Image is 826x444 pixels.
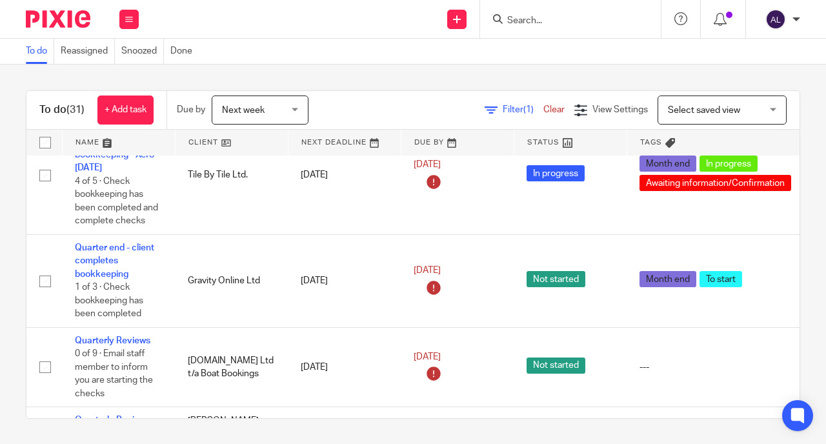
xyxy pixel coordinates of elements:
[700,156,758,172] span: In progress
[66,105,85,115] span: (31)
[640,139,662,146] span: Tags
[527,271,585,287] span: Not started
[175,235,288,328] td: Gravity Online Ltd
[527,165,585,181] span: In progress
[414,352,441,361] span: [DATE]
[527,358,585,374] span: Not started
[765,9,786,30] img: svg%3E
[523,105,534,114] span: (1)
[75,283,143,318] span: 1 of 3 · Check bookkeeping has been completed
[288,327,401,407] td: [DATE]
[414,160,441,169] span: [DATE]
[414,266,441,275] span: [DATE]
[175,327,288,407] td: [DOMAIN_NAME] Ltd t/a Boat Bookings
[121,39,164,64] a: Snoozed
[61,39,115,64] a: Reassigned
[640,156,696,172] span: Month end
[592,105,648,114] span: View Settings
[177,103,205,116] p: Due by
[26,10,90,28] img: Pixie
[506,15,622,27] input: Search
[39,103,85,117] h1: To do
[700,271,742,287] span: To start
[175,116,288,235] td: Tile By Tile Ltd.
[75,177,158,226] span: 4 of 5 · Check bookkeeping has been completed and complete checks
[640,175,791,191] span: Awaiting information/Confirmation
[26,39,54,64] a: To do
[75,336,150,345] a: Quarterly Reviews
[543,105,565,114] a: Clear
[75,416,150,425] a: Quarterly Reviews
[640,271,696,287] span: Month end
[222,106,265,115] span: Next week
[503,105,543,114] span: Filter
[288,235,401,328] td: [DATE]
[668,106,740,115] span: Select saved view
[75,349,153,398] span: 0 of 9 · Email staff member to inform you are starting the checks
[75,243,154,279] a: Quarter end - client completes bookkeeping
[97,96,154,125] a: + Add task
[170,39,199,64] a: Done
[288,116,401,235] td: [DATE]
